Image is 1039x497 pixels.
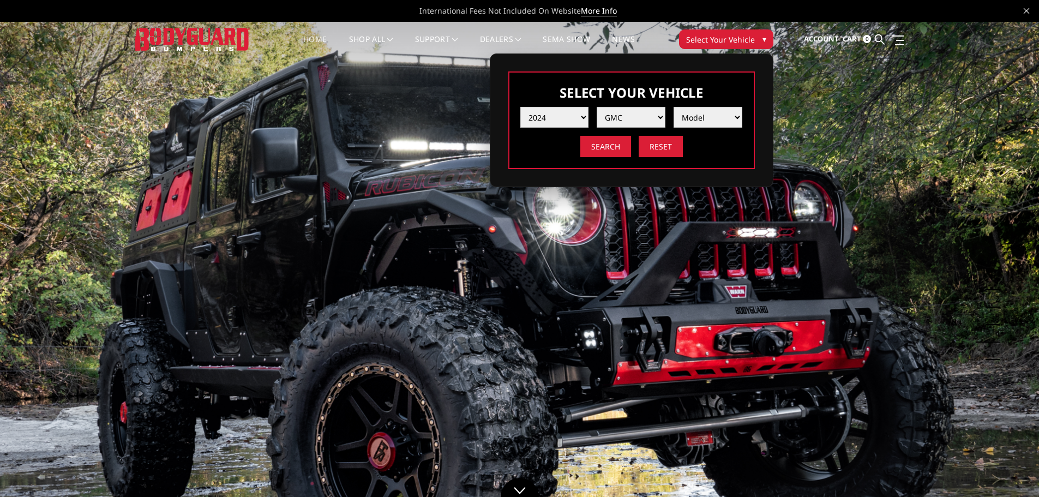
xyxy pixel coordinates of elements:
a: News [612,35,634,57]
a: Cart 0 [843,25,871,54]
span: Account [804,34,839,44]
button: 1 of 5 [989,273,1000,290]
span: 0 [863,35,871,43]
h3: Select Your Vehicle [520,83,743,101]
a: Home [303,35,327,57]
a: SEMA Show [543,35,590,57]
button: 5 of 5 [989,343,1000,360]
button: 4 of 5 [989,325,1000,343]
span: Cart [843,34,861,44]
a: shop all [349,35,393,57]
a: Click to Down [501,478,539,497]
input: Reset [639,136,683,157]
a: Account [804,25,839,54]
button: 2 of 5 [989,290,1000,308]
a: Dealers [480,35,521,57]
iframe: Chat Widget [984,445,1039,497]
img: BODYGUARD BUMPERS [135,28,250,50]
button: 3 of 5 [989,308,1000,325]
a: Support [415,35,458,57]
input: Search [580,136,631,157]
span: Select Your Vehicle [686,34,755,45]
span: ▾ [762,33,766,45]
button: Select Your Vehicle [679,29,773,49]
a: More Info [581,5,617,16]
